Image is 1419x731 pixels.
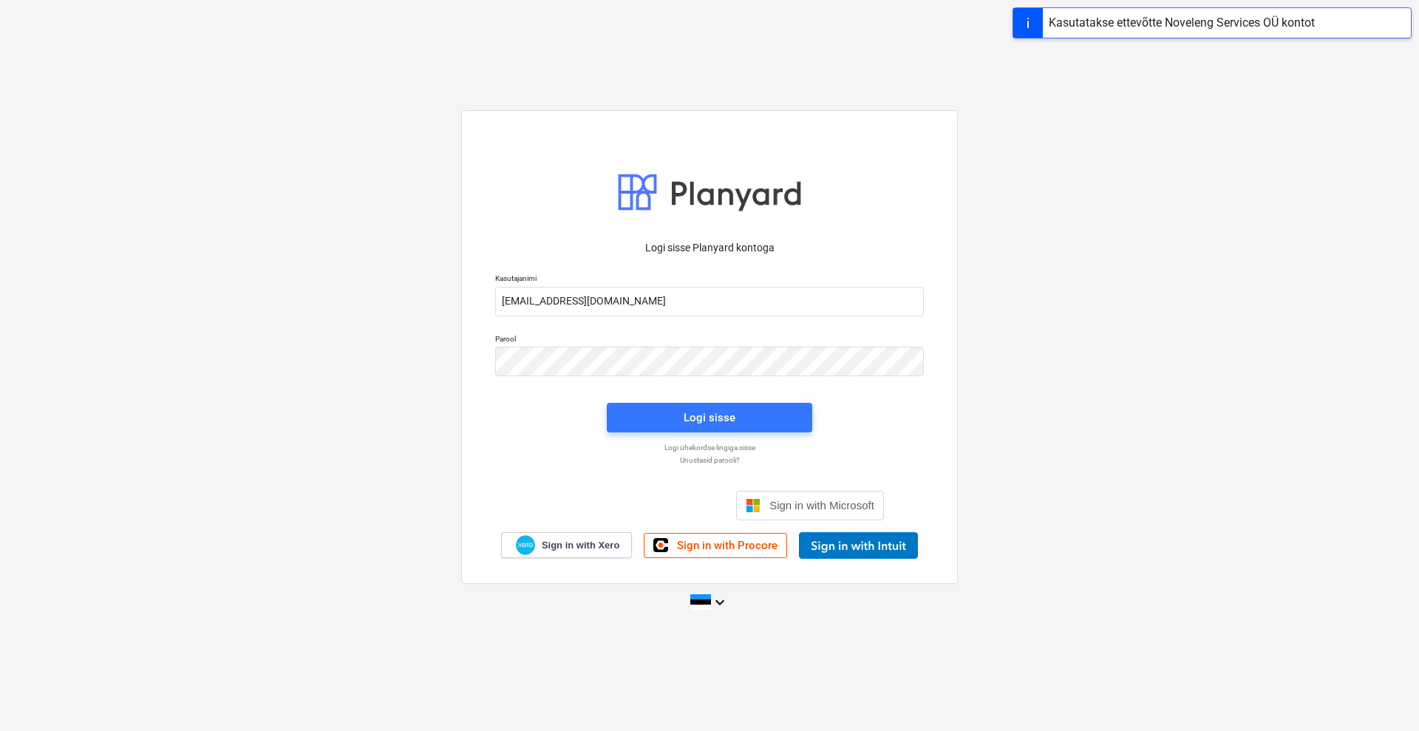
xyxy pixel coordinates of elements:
[684,408,735,427] div: Logi sisse
[495,240,924,256] p: Logi sisse Planyard kontoga
[488,443,931,452] a: Logi ühekordse lingiga sisse
[516,535,535,555] img: Xero logo
[677,539,777,552] span: Sign in with Procore
[495,334,924,347] p: Parool
[501,532,633,558] a: Sign in with Xero
[488,455,931,465] a: Unustasid parooli?
[711,594,729,611] i: keyboard_arrow_down
[528,489,732,522] iframe: Sisselogimine Google'i nupu abil
[644,533,787,558] a: Sign in with Procore
[1049,14,1315,32] div: Kasutatakse ettevõtte Noveleng Services OÜ kontot
[746,498,760,513] img: Microsoft logo
[607,403,812,432] button: Logi sisse
[495,273,924,286] p: Kasutajanimi
[769,499,874,511] span: Sign in with Microsoft
[542,539,619,552] span: Sign in with Xero
[495,287,924,316] input: Kasutajanimi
